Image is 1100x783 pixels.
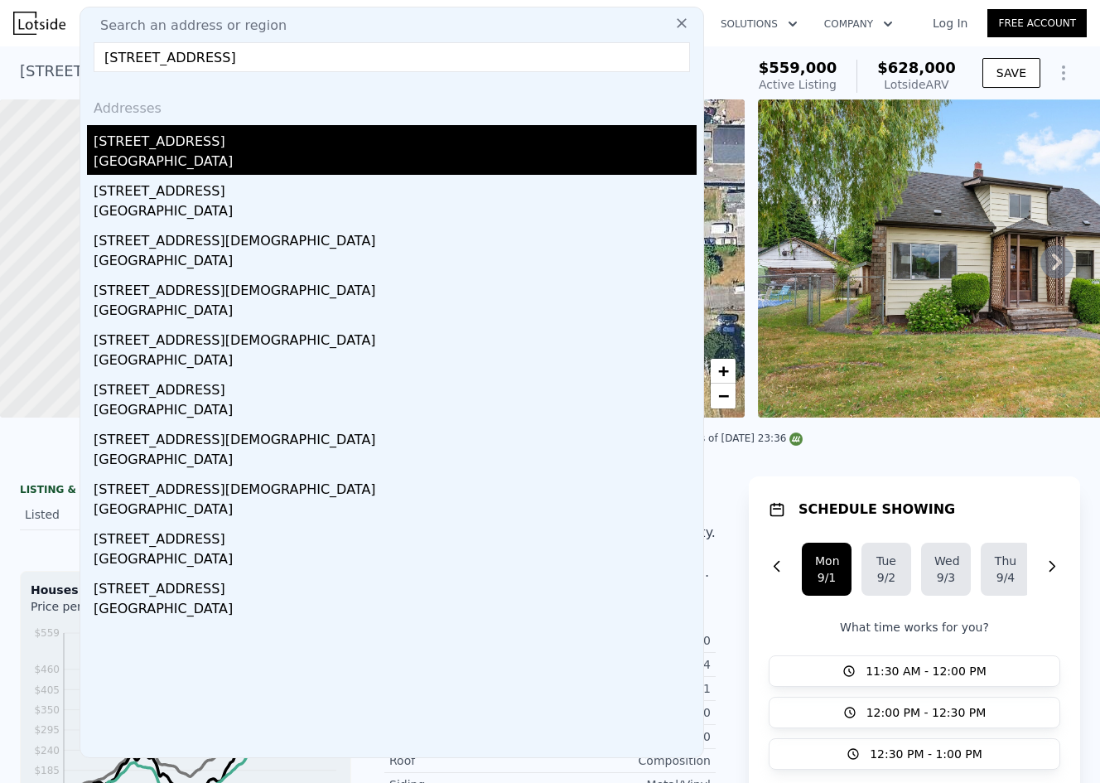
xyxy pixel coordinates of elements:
a: Zoom out [711,384,736,408]
span: + [718,360,729,381]
button: Mon9/1 [802,543,852,596]
img: Lotside [13,12,65,35]
div: 9/4 [994,569,1017,586]
div: 9/3 [934,569,958,586]
tspan: $460 [34,664,60,675]
tspan: $559 [34,627,60,639]
div: Listed [25,506,172,523]
a: Log In [913,15,987,31]
div: [GEOGRAPHIC_DATA] [94,301,697,324]
tspan: $295 [34,724,60,736]
div: Lotside ARV [877,76,956,93]
span: $628,000 [877,59,956,76]
div: [STREET_ADDRESS] [94,175,697,201]
a: Zoom in [711,359,736,384]
div: [STREET_ADDRESS][DEMOGRAPHIC_DATA] [94,274,697,301]
tspan: $185 [34,765,60,776]
h1: SCHEDULE SHOWING [798,500,955,520]
div: Tue [875,553,898,569]
tspan: $350 [34,704,60,716]
a: Free Account [987,9,1087,37]
div: Addresses [87,85,697,125]
tspan: $405 [34,684,60,696]
div: LISTING & SALE HISTORY [20,483,351,500]
div: [STREET_ADDRESS] [94,374,697,400]
p: What time works for you? [769,619,1060,636]
button: SAVE [982,58,1040,88]
div: Price per Square Foot [31,598,186,625]
div: [GEOGRAPHIC_DATA] [94,599,697,622]
div: 9/2 [875,569,898,586]
div: Thu [994,553,1017,569]
div: [GEOGRAPHIC_DATA] [94,350,697,374]
div: [STREET_ADDRESS] [94,125,697,152]
div: [STREET_ADDRESS][DEMOGRAPHIC_DATA] [94,225,697,251]
button: Solutions [707,9,811,39]
button: 12:00 PM - 12:30 PM [769,697,1060,728]
div: [GEOGRAPHIC_DATA] [94,500,697,523]
span: Search an address or region [87,16,287,36]
div: [GEOGRAPHIC_DATA] [94,549,697,573]
div: [GEOGRAPHIC_DATA] [94,251,697,274]
div: Roof [389,752,550,769]
div: Composition [550,752,711,769]
span: − [718,385,729,406]
span: 11:30 AM - 12:00 PM [866,663,987,679]
span: 12:00 PM - 12:30 PM [866,704,987,721]
button: 12:30 PM - 1:00 PM [769,738,1060,770]
div: [STREET_ADDRESS][DEMOGRAPHIC_DATA] [94,473,697,500]
button: Company [811,9,906,39]
div: [STREET_ADDRESS][DEMOGRAPHIC_DATA] [94,423,697,450]
button: Wed9/3 [921,543,971,596]
button: Show Options [1047,56,1080,89]
div: [GEOGRAPHIC_DATA] [94,201,697,225]
div: [STREET_ADDRESS][DEMOGRAPHIC_DATA] [94,324,697,350]
div: [GEOGRAPHIC_DATA] [94,152,697,175]
div: 9/1 [815,569,838,586]
div: [STREET_ADDRESS] [94,523,697,549]
button: 11:30 AM - 12:00 PM [769,655,1060,687]
div: Mon [815,553,838,569]
button: Thu9/4 [981,543,1030,596]
div: [GEOGRAPHIC_DATA] [94,400,697,423]
div: Wed [934,553,958,569]
input: Enter an address, city, region, neighborhood or zip code [94,42,690,72]
span: $559,000 [759,59,837,76]
tspan: $240 [34,745,60,756]
div: [GEOGRAPHIC_DATA] [94,450,697,473]
div: [STREET_ADDRESS] , [GEOGRAPHIC_DATA] , WA 98168 [20,60,420,83]
img: NWMLS Logo [789,433,803,446]
div: [STREET_ADDRESS] [94,573,697,599]
span: 12:30 PM - 1:00 PM [870,746,982,762]
button: Tue9/2 [861,543,911,596]
div: Houses Median Sale [31,582,340,598]
span: Active Listing [759,78,837,91]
